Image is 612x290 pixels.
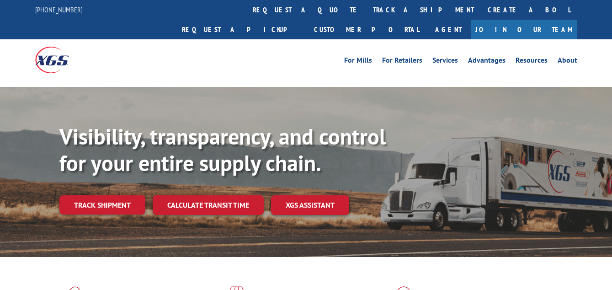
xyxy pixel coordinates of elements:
a: About [558,57,577,67]
a: [PHONE_NUMBER] [35,5,83,14]
a: Calculate transit time [153,195,264,215]
a: For Retailers [382,57,422,67]
a: Resources [516,57,548,67]
a: XGS ASSISTANT [271,195,349,215]
a: Request a pickup [175,20,307,39]
a: Agent [426,20,471,39]
a: Customer Portal [307,20,426,39]
a: For Mills [344,57,372,67]
a: Services [432,57,458,67]
b: Visibility, transparency, and control for your entire supply chain. [59,122,386,177]
a: Join Our Team [471,20,577,39]
a: Advantages [468,57,506,67]
a: Track shipment [59,195,145,215]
